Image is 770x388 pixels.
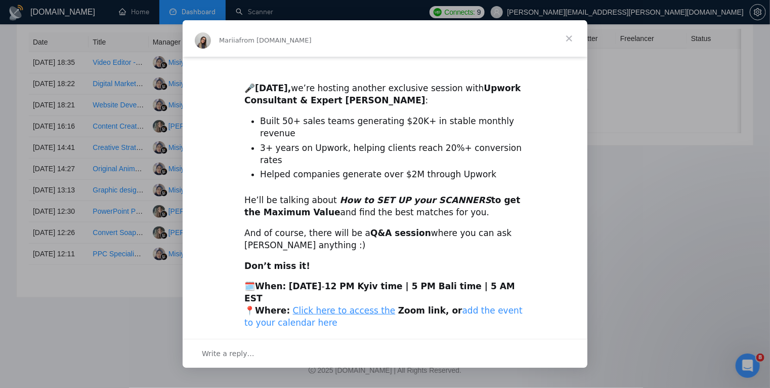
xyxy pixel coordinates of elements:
img: Profile image for Mariia [195,32,211,49]
div: He’ll be talking about and find the best matches for you. [244,195,526,219]
b: 12 PM Kyiv time | 5 PM Bali time | 5 AM EST [244,281,515,303]
span: Close [551,20,587,57]
div: 🎤 we’re hosting another exclusive session with : [244,70,526,106]
i: How to SET UP your SCANNERS [340,195,491,205]
b: Don’t miss it! [244,261,310,271]
b: [DATE] [289,281,322,291]
span: from [DOMAIN_NAME] [239,36,312,44]
a: add the event to your calendar here [244,305,523,328]
span: Mariia [219,36,239,44]
b: Q&A session [370,228,431,238]
a: Click here to access the [293,305,396,316]
span: Write a reply… [202,347,254,360]
b: When: [255,281,286,291]
li: Built 50+ sales teams generating $20K+ in stable monthly revenue [260,115,526,140]
b: [DATE], [255,83,291,93]
div: 🗓️ - 📍 [244,281,526,329]
b: to get the Maximum Value [244,195,520,217]
b: Zoom link, or [398,305,462,316]
div: And of course, there will be a where you can ask [PERSON_NAME] anything :) [244,227,526,252]
div: Open conversation and reply [183,339,587,368]
li: 3+ years on Upwork, helping clients reach 20%+ conversion rates [260,142,526,167]
b: Where: [255,305,290,316]
b: Upwork Consultant & Expert [PERSON_NAME] [244,83,521,105]
li: Helped companies generate over $2M through Upwork [260,169,526,181]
